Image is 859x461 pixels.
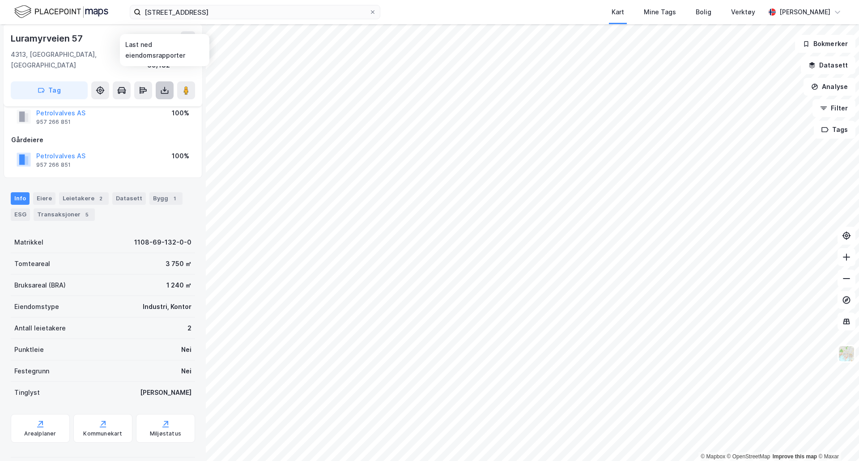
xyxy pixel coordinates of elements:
[172,151,189,161] div: 100%
[11,49,147,71] div: 4313, [GEOGRAPHIC_DATA], [GEOGRAPHIC_DATA]
[172,108,189,118] div: 100%
[96,194,105,203] div: 2
[779,7,830,17] div: [PERSON_NAME]
[14,4,108,20] img: logo.f888ab2527a4732fd821a326f86c7f29.svg
[11,81,88,99] button: Tag
[150,430,181,437] div: Miljøstatus
[147,49,195,71] div: Sandnes, 69/132
[814,418,859,461] div: Kontrollprogram for chat
[795,35,855,53] button: Bokmerker
[11,208,30,221] div: ESG
[14,323,66,334] div: Antall leietakere
[33,192,55,205] div: Eiere
[82,210,91,219] div: 5
[181,366,191,376] div: Nei
[166,258,191,269] div: 3 750 ㎡
[838,345,855,362] img: Z
[170,194,179,203] div: 1
[14,237,43,248] div: Matrikkel
[801,56,855,74] button: Datasett
[140,387,191,398] div: [PERSON_NAME]
[14,344,44,355] div: Punktleie
[134,237,191,248] div: 1108-69-132-0-0
[149,192,183,205] div: Bygg
[14,366,49,376] div: Festegrunn
[141,5,369,19] input: Søk på adresse, matrikkel, gårdeiere, leietakere eller personer
[14,280,66,291] div: Bruksareal (BRA)
[814,121,855,139] button: Tags
[11,31,85,46] div: Luramyrveien 57
[812,99,855,117] button: Filter
[731,7,755,17] div: Verktøy
[36,161,71,169] div: 957 266 851
[34,208,95,221] div: Transaksjoner
[612,7,624,17] div: Kart
[24,430,56,437] div: Arealplaner
[814,418,859,461] iframe: Chat Widget
[701,453,725,460] a: Mapbox
[773,453,817,460] a: Improve this map
[59,192,109,205] div: Leietakere
[644,7,676,17] div: Mine Tags
[14,301,59,312] div: Eiendomstype
[804,78,855,96] button: Analyse
[727,453,770,460] a: OpenStreetMap
[181,344,191,355] div: Nei
[187,323,191,334] div: 2
[11,192,30,205] div: Info
[36,118,71,126] div: 957 266 851
[83,430,122,437] div: Kommunekart
[14,258,50,269] div: Tomteareal
[696,7,711,17] div: Bolig
[14,387,40,398] div: Tinglyst
[11,135,195,145] div: Gårdeiere
[143,301,191,312] div: Industri, Kontor
[112,192,146,205] div: Datasett
[166,280,191,291] div: 1 240 ㎡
